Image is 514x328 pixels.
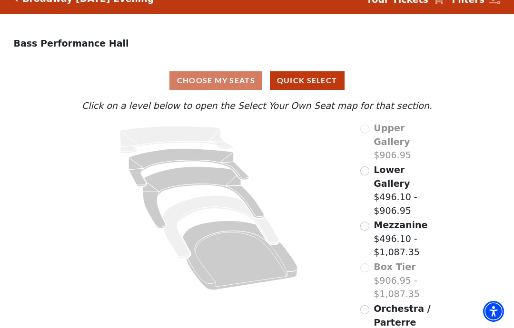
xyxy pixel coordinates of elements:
[71,99,443,113] p: Click on a level below to open the Select Your Own Seat map for that section.
[360,305,369,314] input: Orchestra / Parterre Circle$496.10 - $1,087.35
[483,301,504,322] div: Accessibility Menu
[270,71,345,90] button: Quick Select
[183,221,298,290] path: Orchestra / Parterre Circle - Seats Available: 9
[120,126,234,154] path: Upper Gallery - Seats Available: 0
[374,218,443,259] label: $496.10 - $1,087.35
[374,220,427,230] span: Mezzanine
[374,163,443,217] label: $496.10 - $906.95
[360,166,369,175] input: Lower Gallery$496.10 - $906.95
[374,261,415,272] span: Box Tier
[374,260,443,301] label: $906.95 - $1,087.35
[374,123,410,147] span: Upper Gallery
[374,164,410,189] span: Lower Gallery
[360,222,369,231] input: Mezzanine$496.10 - $1,087.35
[128,149,248,187] path: Lower Gallery - Seats Available: 122
[374,121,443,162] label: $906.95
